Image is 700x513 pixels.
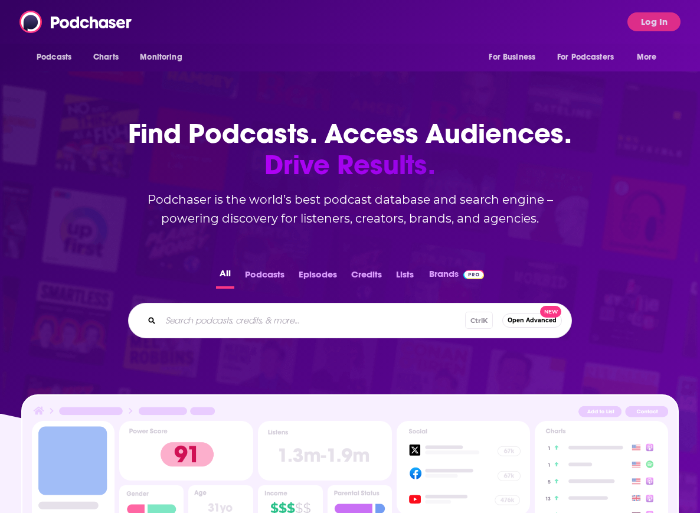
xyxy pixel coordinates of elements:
div: Search podcasts, credits, & more... [128,303,572,338]
button: open menu [480,46,550,68]
a: BrandsPodchaser Pro [429,266,484,289]
img: Podcast Insights Header [32,405,669,421]
span: For Podcasters [557,49,614,66]
button: Open AdvancedNew [502,313,562,328]
img: Podcast Insights Listens [258,421,392,481]
span: For Business [489,49,535,66]
img: Podcast Insights Power score [119,421,253,481]
span: Monitoring [140,49,182,66]
input: Search podcasts, credits, & more... [161,311,465,330]
button: open menu [28,46,87,68]
span: New [540,306,561,318]
button: Podcasts [241,266,288,289]
button: open menu [629,46,672,68]
span: Charts [93,49,119,66]
a: Charts [86,46,126,68]
button: Episodes [295,266,341,289]
button: Lists [392,266,417,289]
button: All [216,266,234,289]
button: open menu [132,46,197,68]
h2: Podchaser is the world’s best podcast database and search engine – powering discovery for listene... [114,190,586,228]
img: Podchaser - Follow, Share and Rate Podcasts [19,11,133,33]
button: Credits [348,266,385,289]
h1: Find Podcasts. Access Audiences. [114,118,586,181]
span: Drive Results. [114,149,586,181]
img: Podchaser Pro [463,270,484,279]
span: Ctrl K [465,312,493,329]
span: More [637,49,657,66]
span: Open Advanced [508,317,557,324]
span: Podcasts [37,49,71,66]
button: Log In [627,12,681,31]
button: open menu [549,46,631,68]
